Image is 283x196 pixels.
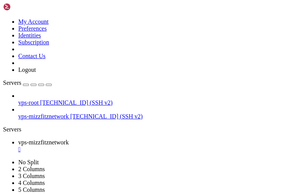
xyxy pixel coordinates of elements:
[3,96,185,104] x-row: Ubuntu comes with ABSOLUTELY NO WARRANTY, to the extent permitted by
[18,18,49,25] a: My Account
[70,113,142,120] span: [TECHNICAL_ID] (SSH v2)
[18,113,280,120] a: vps-mizzfitznetwork [TECHNICAL_ID] (SSH v2)
[40,99,112,106] span: [TECHNICAL_ID] (SSH v2)
[18,173,45,179] a: 3 Columns
[3,20,185,28] x-row: 22 additional security updates can be applied with ESM Apps.
[18,159,39,165] a: No Split
[3,146,185,154] x-row: : $ vncpasswd
[3,129,185,138] x-row: See "man sudo_root" for details.
[18,106,280,120] li: vps-mizzfitznetwork [TECHNICAL_ID] (SSH v2)
[120,146,125,154] span: ~
[3,154,185,163] x-row: Password:
[3,79,21,86] span: Servers
[3,146,116,154] span: mizzfitznetwork@23-160-56-4
[18,25,47,32] a: Preferences
[3,79,52,86] a: Servers
[18,99,38,106] span: vps-root
[18,166,45,172] a: 2 Columns
[3,62,185,70] x-row: The programs included with the Ubuntu system are free software;
[18,139,280,153] a: vps-mizzfitznetwork
[18,186,45,193] a: 5 Columns
[40,154,45,163] div: (9, 18)
[3,3,185,11] x-row: 0 updates can be applied immediately.
[3,3,47,11] img: Shellngn
[18,139,69,146] span: vps-mizzfitznetwork
[18,92,280,106] li: vps-root [TECHNICAL_ID] (SSH v2)
[18,53,46,59] a: Contact Us
[18,66,36,73] a: Logout
[3,126,280,133] div: Servers
[3,70,185,79] x-row: the exact distribution terms for each program are described in the
[18,146,280,153] a: 
[18,113,69,120] span: vps-mizzfitznetwork
[3,104,185,112] x-row: applicable law.
[3,79,185,87] x-row: individual files in /usr/share/doc/*/copyright.
[18,39,49,45] a: Subscription
[3,121,185,129] x-row: To run a command as administrator (user "root"), use "sudo <command>".
[18,32,41,39] a: Identities
[18,99,280,106] a: vps-root [TECHNICAL_ID] (SSH v2)
[18,180,45,186] a: 4 Columns
[3,28,185,37] x-row: Learn more about enabling ESM Apps service at [URL][DOMAIN_NAME]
